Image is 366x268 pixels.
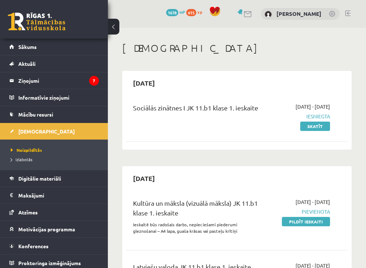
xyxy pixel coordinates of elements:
a: Pildīt ieskaiti [282,217,330,226]
legend: Maksājumi [18,187,99,204]
a: Rīgas 1. Tālmācības vidusskola [8,13,65,31]
p: Ieskaitē būs radošais darbs, nepieciešami piederumi gleznošanai – A4 lapa, guaša krāsas vai paste... [133,221,261,234]
span: [DATE] - [DATE] [296,198,330,206]
img: Vladimirs Guščins [265,11,272,18]
span: Proktoringa izmēģinājums [18,260,81,266]
h2: [DATE] [126,74,162,91]
a: Skatīt [300,122,330,131]
a: Aktuāli [9,55,99,72]
span: mP [179,9,185,15]
span: Motivācijas programma [18,226,75,232]
span: Neizpildītās [11,147,42,153]
span: Digitālie materiāli [18,175,61,182]
a: Informatīvie ziņojumi [9,89,99,106]
span: 615 [186,9,196,16]
a: Digitālie materiāli [9,170,99,187]
a: [PERSON_NAME] [276,10,321,17]
span: Izlabotās [11,156,32,162]
span: xp [197,9,202,15]
span: Atzīmes [18,209,38,215]
span: Aktuāli [18,60,36,67]
span: [DATE] - [DATE] [296,103,330,110]
h1: [DEMOGRAPHIC_DATA] [122,42,352,54]
span: [DEMOGRAPHIC_DATA] [18,128,75,135]
a: 615 xp [186,9,206,15]
div: Sociālās zinātnes I JK 11.b1 klase 1. ieskaite [133,103,261,116]
span: Mācību resursi [18,111,53,118]
i: 7 [89,76,99,86]
a: Maksājumi [9,187,99,204]
span: Sākums [18,44,37,50]
span: Pievienota [271,208,330,215]
span: Iesniegta [271,113,330,120]
a: Mācību resursi [9,106,99,123]
a: Atzīmes [9,204,99,221]
legend: Ziņojumi [18,72,99,89]
a: [DEMOGRAPHIC_DATA] [9,123,99,140]
legend: Informatīvie ziņojumi [18,89,99,106]
a: Sākums [9,38,99,55]
h2: [DATE] [126,170,162,187]
div: Kultūra un māksla (vizuālā māksla) JK 11.b1 klase 1. ieskaite [133,198,261,221]
a: Motivācijas programma [9,221,99,237]
span: 1678 [166,9,178,16]
span: Konferences [18,243,49,249]
a: Neizpildītās [11,147,101,153]
a: Ziņojumi7 [9,72,99,89]
a: Konferences [9,238,99,254]
a: 1678 mP [166,9,185,15]
a: Izlabotās [11,156,101,163]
